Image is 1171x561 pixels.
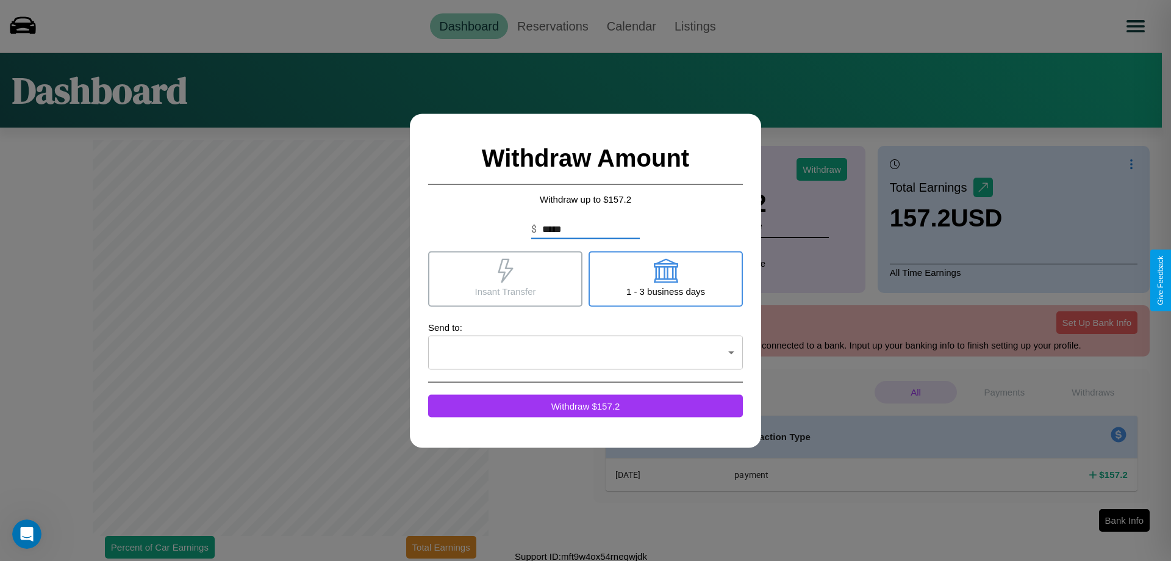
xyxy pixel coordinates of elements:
[531,222,537,236] p: $
[428,190,743,207] p: Withdraw up to $ 157.2
[428,319,743,335] p: Send to:
[474,283,535,299] p: Insant Transfer
[428,394,743,417] button: Withdraw $157.2
[626,283,705,299] p: 1 - 3 business days
[428,132,743,184] h2: Withdraw Amount
[12,519,41,549] iframe: Intercom live chat
[1156,256,1165,305] div: Give Feedback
